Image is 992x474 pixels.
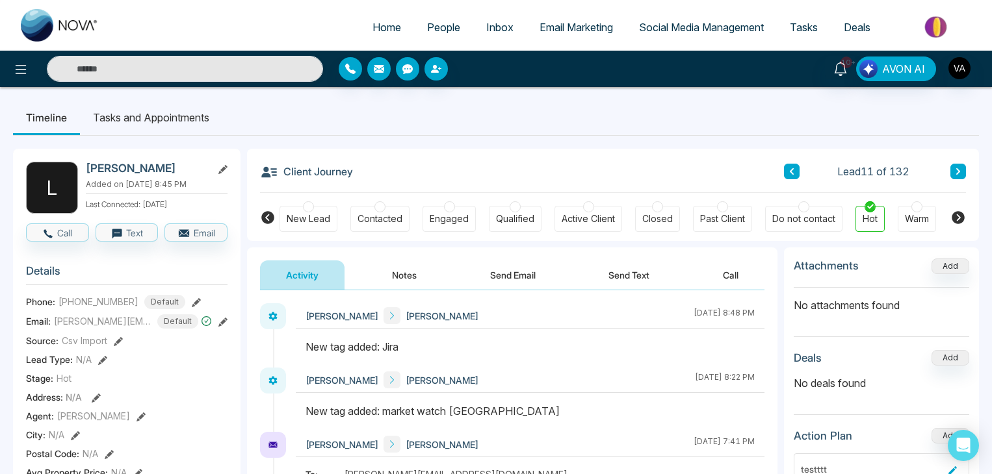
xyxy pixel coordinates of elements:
[948,430,979,461] div: Open Intercom Messenger
[794,429,852,442] h3: Action Plan
[406,438,478,451] span: [PERSON_NAME]
[777,15,831,40] a: Tasks
[831,15,883,40] a: Deals
[164,223,228,242] button: Email
[26,371,53,385] span: Stage:
[26,223,89,242] button: Call
[306,438,378,451] span: [PERSON_NAME]
[932,350,969,366] button: Add
[794,288,969,313] p: No attachments found
[794,351,822,364] h3: Deals
[430,212,469,225] div: Engaged
[26,428,46,442] span: City :
[890,12,984,42] img: Market-place.gif
[540,21,613,34] span: Email Marketing
[358,212,402,225] div: Contacted
[932,260,969,271] span: Add
[26,295,55,308] span: Phone:
[464,260,562,290] button: Send Email
[932,258,969,274] button: Add
[26,409,54,423] span: Agent:
[57,409,130,423] span: [PERSON_NAME]
[59,295,138,308] span: [PHONE_NUMBER]
[414,15,473,40] a: People
[62,334,107,347] span: Csv Import
[856,56,936,81] button: AVON AI
[96,223,159,242] button: Text
[527,15,626,40] a: Email Marketing
[26,162,78,214] div: L
[695,371,755,388] div: [DATE] 8:22 PM
[694,307,755,324] div: [DATE] 8:48 PM
[406,309,478,323] span: [PERSON_NAME]
[21,9,99,42] img: Nova CRM Logo
[626,15,777,40] a: Social Media Management
[86,162,207,175] h2: [PERSON_NAME]
[86,179,228,190] p: Added on [DATE] 8:45 PM
[26,447,79,460] span: Postal Code :
[837,164,909,179] span: Lead 11 of 132
[496,212,534,225] div: Qualified
[157,314,198,329] span: Default
[700,212,745,225] div: Past Client
[794,375,969,391] p: No deals found
[562,212,615,225] div: Active Client
[49,428,64,442] span: N/A
[841,56,852,68] span: 10+
[57,371,72,385] span: Hot
[26,390,82,404] span: Address:
[76,353,92,366] span: N/A
[66,392,82,403] span: N/A
[582,260,675,290] button: Send Text
[306,373,378,387] span: [PERSON_NAME]
[882,61,925,77] span: AVON AI
[473,15,527,40] a: Inbox
[359,15,414,40] a: Home
[80,100,222,135] li: Tasks and Appointments
[844,21,870,34] span: Deals
[86,196,228,210] p: Last Connected: [DATE]
[13,100,80,135] li: Timeline
[287,212,330,225] div: New Lead
[26,353,73,366] span: Lead Type:
[794,259,859,272] h3: Attachments
[427,21,460,34] span: People
[83,447,98,460] span: N/A
[825,56,856,79] a: 10+
[932,428,969,443] button: Add
[905,212,929,225] div: Warm
[260,162,353,181] h3: Client Journey
[366,260,443,290] button: Notes
[642,212,673,225] div: Closed
[260,260,345,290] button: Activity
[26,264,228,284] h3: Details
[372,21,401,34] span: Home
[772,212,835,225] div: Do not contact
[863,212,878,225] div: Hot
[859,60,878,78] img: Lead Flow
[306,309,378,323] span: [PERSON_NAME]
[144,295,185,309] span: Default
[694,436,755,453] div: [DATE] 7:41 PM
[790,21,818,34] span: Tasks
[486,21,514,34] span: Inbox
[948,57,971,79] img: User Avatar
[639,21,764,34] span: Social Media Management
[54,314,151,328] span: [PERSON_NAME][EMAIL_ADDRESS][DOMAIN_NAME]
[26,314,51,328] span: Email:
[26,334,59,347] span: Source:
[406,373,478,387] span: [PERSON_NAME]
[697,260,764,290] button: Call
